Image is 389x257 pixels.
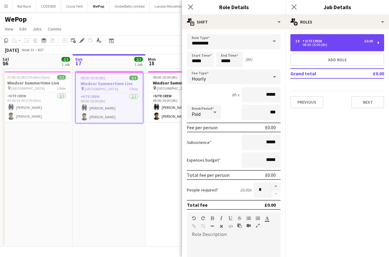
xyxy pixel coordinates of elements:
[2,71,71,122] app-job-card: 07:45-01:00 (17h15m) (Sun)2/2Windsor Summertime Live [GEOGRAPHIC_DATA]1 RoleSite Crew2/207:45-01:...
[187,187,219,193] label: People required
[187,202,208,208] div: Total fee
[61,57,70,62] span: 2/2
[148,56,156,62] span: Mon
[2,80,71,86] h3: Windsor Summertime Live
[2,56,9,62] span: Sat
[290,69,355,78] td: Grand total
[74,60,82,67] span: 17
[303,39,324,43] div: Site Crew
[48,26,61,32] span: Comms
[148,71,216,122] app-job-card: 08:00-16:00 (8h)2/2Windsor Summertime Live [GEOGRAPHIC_DATA]1 RoleSite Crew2/208:00-16:00 (8h)[PE...
[129,76,138,80] span: 2/2
[148,80,216,86] h3: Windsor Summertime Live
[5,47,19,53] div: [DATE]
[271,182,281,190] button: Increase
[201,216,205,221] button: Redo
[192,111,201,117] span: Paid
[247,216,251,221] button: Unordered List
[240,187,251,193] div: £0.00 x
[265,216,269,221] button: Text Color
[75,71,143,123] app-job-card: 08:00-16:00 (8h)2/2Windsor Summertime Live [GEOGRAPHIC_DATA]1 RoleSite Crew2/208:00-16:00 (8h)[PE...
[110,0,150,12] button: UnderBelly Limited
[75,56,82,62] span: Sun
[76,93,143,123] app-card-role: Site Crew2/208:00-16:00 (8h)[PERSON_NAME][PERSON_NAME]
[210,224,214,229] button: Horizontal Line
[2,25,16,33] a: View
[237,223,242,228] button: Paste as plain text
[192,216,196,221] button: Undo
[157,86,190,91] span: [GEOGRAPHIC_DATA]
[19,26,26,32] span: Edit
[150,0,199,12] button: London Marathon Events
[134,57,143,62] span: 2/2
[17,25,29,33] a: Edit
[192,76,206,82] span: Hourly
[182,3,286,11] h3: Role Details
[290,54,384,66] button: Add role
[286,3,389,11] h3: Job Details
[290,96,323,108] button: Previous
[57,75,66,80] span: 2/2
[33,26,42,32] span: Jobs
[147,60,156,67] span: 18
[351,96,384,108] button: Next
[232,92,239,98] div: 8h x
[187,157,221,163] label: Expenses budget
[237,216,242,221] button: Strikethrough
[2,93,71,122] app-card-role: Site Crew2/207:45-01:00 (17h15m)[PERSON_NAME][PERSON_NAME]
[219,216,223,221] button: Italic
[355,69,384,78] td: £0.00
[187,172,230,178] div: Total fee per person
[265,172,276,178] div: £0.00
[247,223,251,228] button: Insert video
[256,223,260,228] button: Fullscreen
[295,39,303,43] div: 2 x
[11,86,45,91] span: [GEOGRAPHIC_DATA]
[295,43,373,46] div: 08:00-16:00 (8h)
[153,75,177,80] span: 08:00-16:00 (8h)
[88,0,110,12] button: WePop
[219,224,223,229] button: Clear Formatting
[45,25,64,33] a: Comms
[85,87,118,91] span: [GEOGRAPHIC_DATA]
[76,81,143,86] h3: Windsor Summertime Live
[61,0,88,12] button: Cruck Tent
[245,57,252,62] div: (8h)
[364,39,373,43] div: £0.00
[187,140,212,145] label: Subsistence
[129,87,138,91] span: 1 Role
[256,216,260,221] button: Ordered List
[210,216,214,221] button: Bold
[286,15,389,29] div: Roles
[148,93,216,122] app-card-role: Site Crew2/208:00-16:00 (8h)[PERSON_NAME][PERSON_NAME]
[228,224,233,229] button: HTML Code
[7,75,50,80] span: 07:45-01:00 (17h15m) (Sun)
[81,76,105,80] span: 08:00-16:00 (8h)
[20,48,35,52] span: Week 33
[187,124,218,130] div: Fee per person
[12,0,36,12] button: Rat Race
[265,202,276,208] div: £0.00
[228,216,233,221] button: Underline
[182,15,286,29] div: Shift
[2,60,9,67] span: 16
[135,62,142,67] div: 1 Job
[38,48,44,52] div: BST
[36,0,61,12] button: CODESDE
[5,26,13,32] span: View
[30,25,44,33] a: Jobs
[265,124,276,130] div: £0.00
[5,15,27,24] h1: WePop
[62,62,70,67] div: 1 Job
[57,86,66,91] span: 1 Role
